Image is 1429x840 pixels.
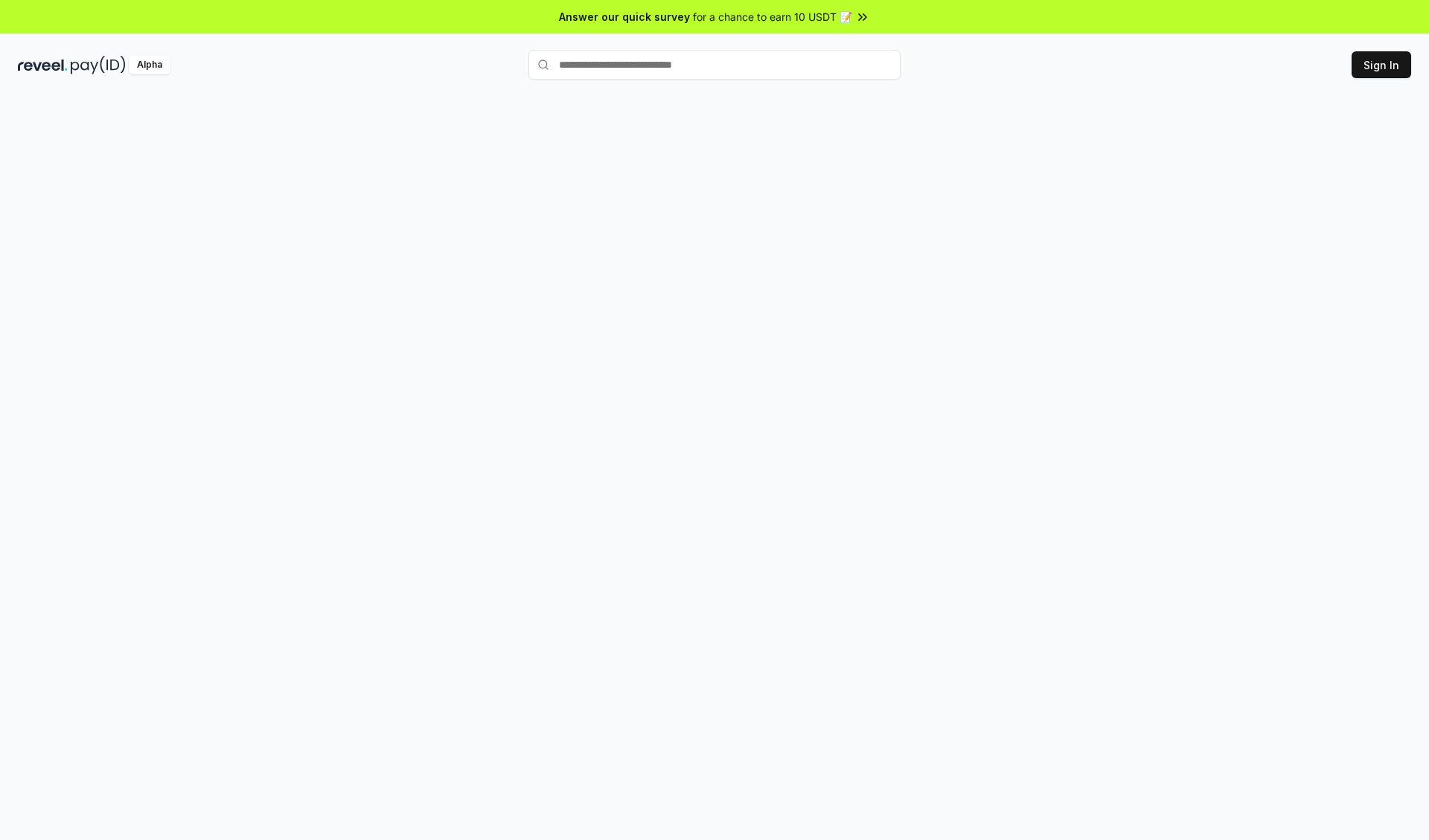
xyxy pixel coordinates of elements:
button: Sign In [1352,51,1411,78]
span: for a chance to earn 10 USDT 📝 [693,9,852,25]
span: Answer our quick survey [559,9,690,25]
img: pay_id [71,56,126,74]
div: Alpha [129,56,170,74]
img: reveel_dark [18,56,68,74]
